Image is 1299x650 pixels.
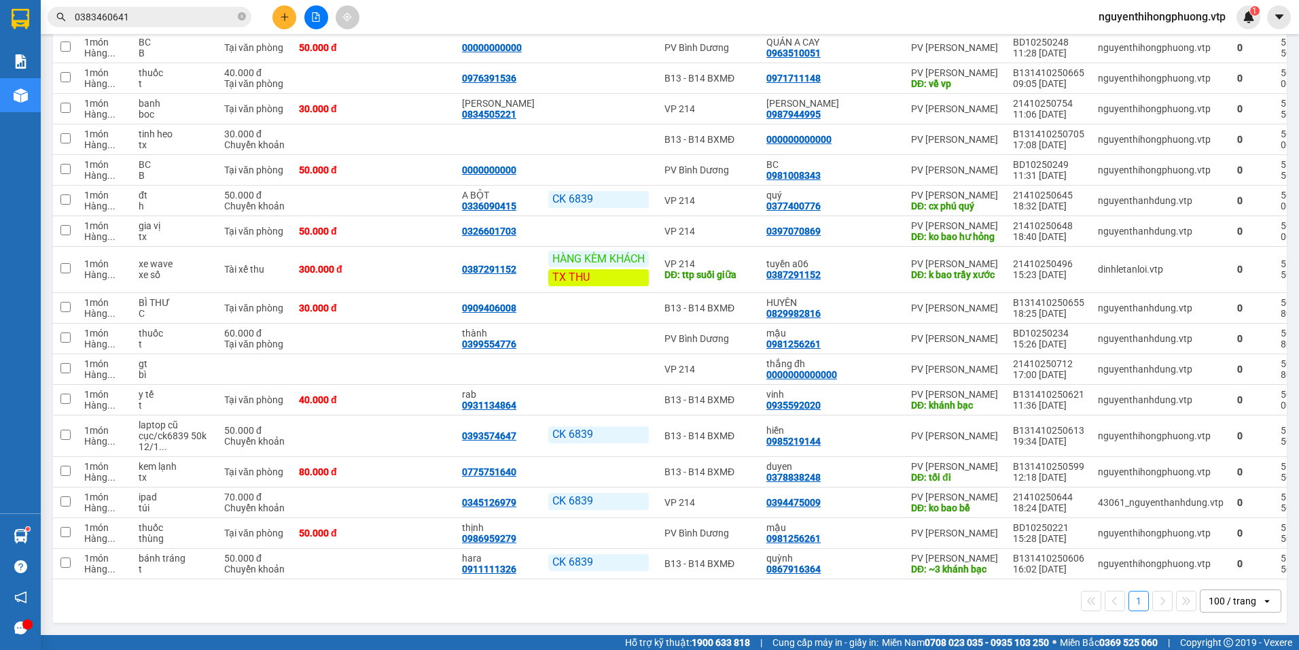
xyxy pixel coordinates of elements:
[664,430,753,441] div: B13 - B14 BXMĐ
[224,78,285,89] div: Tại văn phòng
[84,522,125,533] div: 1 món
[766,339,821,349] div: 0981256261
[1013,139,1084,150] div: 17:08 [DATE]
[1237,103,1267,114] div: 0
[84,37,125,48] div: 1 món
[766,425,839,436] div: hiền
[224,466,285,477] div: Tại văn phòng
[1209,594,1256,608] div: 100 / trang
[1098,466,1224,477] div: nguyenthihongphuong.vtp
[1013,425,1084,436] div: B131410250613
[107,170,115,181] span: ...
[911,42,999,53] div: PV [PERSON_NAME]
[462,533,516,544] div: 0986959279
[139,328,211,339] div: thuốc
[1237,497,1267,508] div: 0
[1252,6,1257,16] span: 1
[664,258,753,269] div: VP 214
[224,226,285,237] div: Tại văn phòng
[139,201,211,211] div: h
[224,67,285,78] div: 40.000 đ
[911,258,999,269] div: PV [PERSON_NAME]
[139,358,211,369] div: gt
[139,502,211,513] div: túi
[224,328,285,339] div: 60.000 đ
[1013,328,1084,339] div: BD10250234
[139,400,211,411] div: t
[766,389,839,400] div: vinh
[1237,333,1267,344] div: 0
[84,472,125,483] div: Hàng thông thường
[14,88,28,103] img: warehouse-icon
[84,492,125,502] div: 1 món
[224,528,285,538] div: Tại văn phòng
[664,42,753,53] div: PV Bình Dương
[911,190,999,201] div: PV [PERSON_NAME]
[1250,6,1260,16] sup: 1
[299,226,367,237] div: 50.000 đ
[139,258,211,269] div: xe wave
[911,400,999,411] div: DĐ: khánh bạc
[224,502,285,513] div: Chuyển khoản
[129,61,192,71] span: 14:31:08 [DATE]
[1098,303,1224,313] div: nguyenthanhdung.vtp
[911,461,999,472] div: PV [PERSON_NAME]
[1013,78,1084,89] div: 09:05 [DATE]
[84,159,125,170] div: 1 món
[462,226,516,237] div: 0326601703
[462,190,535,201] div: A BỘT
[224,190,285,201] div: 50.000 đ
[280,12,289,22] span: plus
[139,159,211,170] div: BC
[462,165,516,175] div: 0000000000
[84,190,125,201] div: 1 món
[84,231,125,242] div: Hàng thông thường
[107,533,115,544] span: ...
[1013,297,1084,308] div: B131410250655
[224,339,285,349] div: Tại văn phòng
[462,400,516,411] div: 0931134864
[311,12,321,22] span: file-add
[462,339,516,349] div: 0399554776
[911,134,999,145] div: PV [PERSON_NAME]
[139,109,211,120] div: boc
[136,51,192,61] span: ND10250287
[107,78,115,89] span: ...
[1013,48,1084,58] div: 11:28 [DATE]
[139,297,211,308] div: BÌ THƯ
[1013,269,1084,280] div: 15:23 [DATE]
[1098,333,1224,344] div: nguyenthanhdung.vtp
[911,502,999,513] div: DĐ: ko bao bể
[1237,134,1267,145] div: 0
[1013,358,1084,369] div: 21410250712
[664,134,753,145] div: B13 - B14 BXMĐ
[1013,502,1084,513] div: 18:24 [DATE]
[1237,528,1267,538] div: 0
[1237,364,1267,375] div: 0
[84,461,125,472] div: 1 món
[1098,195,1224,206] div: nguyenthanhdung.vtp
[238,11,246,24] span: close-circle
[664,195,753,206] div: VP 214
[26,527,30,531] sup: 1
[84,269,125,280] div: Hàng thông thường
[766,98,839,109] div: Tao
[224,139,285,150] div: Chuyển khoản
[664,364,753,375] div: VP 214
[299,42,367,53] div: 50.000 đ
[766,533,821,544] div: 0981256261
[766,73,821,84] div: 0971711148
[1128,591,1149,611] button: 1
[766,258,839,269] div: tuyền a06
[84,308,125,319] div: Hàng thông thường
[56,12,66,22] span: search
[84,339,125,349] div: Hàng thông thường
[462,109,516,120] div: 0834505221
[299,466,367,477] div: 80.000 đ
[1013,339,1084,349] div: 15:26 [DATE]
[139,553,211,564] div: bánh tráng
[664,226,753,237] div: VP 214
[1243,11,1255,23] img: icon-new-feature
[84,297,125,308] div: 1 món
[1098,364,1224,375] div: nguyenthanhdung.vtp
